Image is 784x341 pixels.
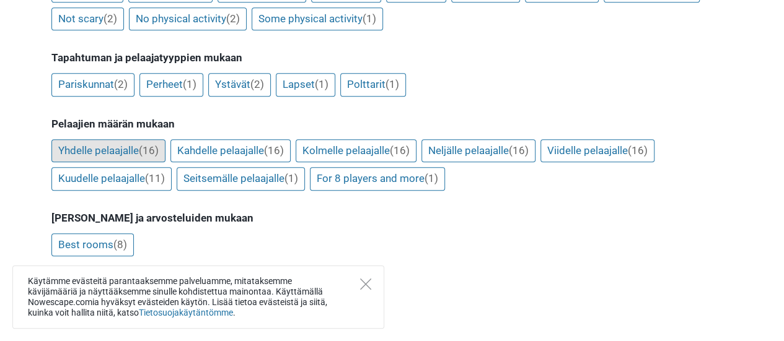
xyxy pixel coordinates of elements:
[340,73,406,97] a: Polttarit(1)
[139,144,159,157] span: (16)
[315,78,328,90] span: (1)
[183,78,196,90] span: (1)
[51,139,165,163] a: Yhdelle pelaajalle(16)
[113,238,127,251] span: (8)
[51,118,733,130] h5: Pelaajien määrän mukaan
[421,139,535,163] a: Neljälle pelaajalle(16)
[226,12,240,25] span: (2)
[540,139,654,163] a: Viidelle pelaajalle(16)
[250,78,264,90] span: (2)
[12,265,384,329] div: Käytämme evästeitä parantaaksemme palveluamme, mitataksemme kävijämääriä ja näyttääksemme sinulle...
[114,78,128,90] span: (2)
[51,73,134,97] a: Pariskunnat(2)
[390,144,410,157] span: (16)
[51,51,733,64] h5: Tapahtuman ja pelaajatyyppien mukaan
[177,167,305,191] a: Seitsemälle pelaajalle(1)
[360,278,371,290] button: Close
[51,167,172,191] a: Kuudelle pelaajalle(11)
[276,73,335,97] a: Lapset(1)
[170,139,291,163] a: Kahdelle pelaajalle(16)
[145,172,165,184] span: (11)
[310,167,445,191] a: For 8 players and more(1)
[51,233,134,257] a: Best rooms(8)
[628,144,648,157] span: (16)
[509,144,529,157] span: (16)
[139,73,203,97] a: Perheet(1)
[284,172,298,184] span: (1)
[208,73,271,97] a: Ystävät(2)
[139,308,233,317] a: Tietosuojakäytäntömme
[385,78,399,90] span: (1)
[129,7,247,31] a: No physical activity(2)
[264,144,284,157] span: (16)
[252,7,383,31] a: Some physical activity(1)
[51,277,733,290] h5: [PERSON_NAME] mukaan
[363,12,376,25] span: (1)
[51,212,733,224] h5: [PERSON_NAME] ja arvosteluiden mukaan
[104,12,117,25] span: (2)
[296,139,416,163] a: Kolmelle pelaajalle(16)
[425,172,438,184] span: (1)
[51,7,124,31] a: Not scary(2)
